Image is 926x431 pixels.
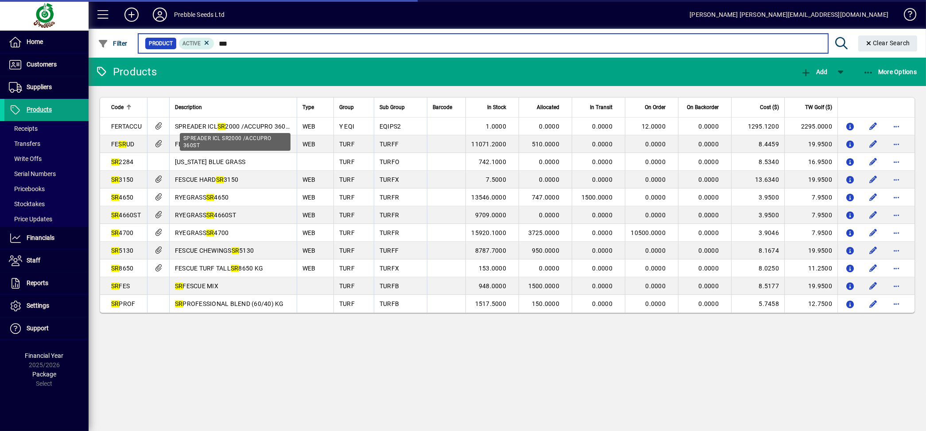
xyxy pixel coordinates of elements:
span: 0.0000 [699,300,719,307]
span: TURFR [380,194,399,201]
span: Settings [27,302,49,309]
span: 0.0000 [539,212,560,219]
a: Home [4,31,89,53]
span: Financials [27,234,54,241]
span: WEB [302,123,316,130]
td: 8.5177 [731,277,784,295]
span: Home [27,38,43,45]
button: More options [889,155,903,169]
div: [PERSON_NAME] [PERSON_NAME][EMAIL_ADDRESS][DOMAIN_NAME] [690,8,888,22]
span: 0.0000 [539,176,560,183]
div: Barcode [433,102,460,112]
span: TURFF [380,141,399,148]
em: SR [217,123,225,130]
a: Suppliers [4,76,89,98]
span: 0.0000 [699,212,719,219]
td: 19.9500 [784,171,837,188]
button: Edit [866,243,880,258]
span: 0.0000 [646,158,666,165]
span: 0.0000 [646,194,666,201]
span: TURFR [380,212,399,219]
span: EQIPS2 [380,123,401,130]
span: WEB [302,176,316,183]
span: Pricebooks [9,185,45,192]
td: 2295.0000 [784,118,837,135]
span: 1500.0000 [581,194,612,201]
span: RYEGRASS 4650 [175,194,229,201]
em: SR [119,141,127,148]
em: SR [175,300,183,307]
span: 150.0000 [532,300,559,307]
span: Serial Numbers [9,170,56,177]
a: Customers [4,54,89,76]
button: More options [889,279,903,293]
span: TURF [339,300,355,307]
span: PROF [111,300,136,307]
em: SR [111,300,119,307]
span: WEB [302,229,316,236]
span: TURF [339,229,355,236]
span: Code [111,102,124,112]
span: 0.0000 [593,265,613,272]
span: [US_STATE] BLUE GRASS [175,158,245,165]
button: Edit [866,137,880,151]
span: 0.0000 [593,247,613,254]
span: FERTACCU [111,123,142,130]
button: More options [889,190,903,204]
span: FE UD [111,141,135,148]
span: 0.0000 [699,229,719,236]
em: SR [111,194,119,201]
div: Allocated [524,102,567,112]
button: More options [889,297,903,311]
span: 0.0000 [699,247,719,254]
button: Edit [866,279,880,293]
span: 9709.0000 [475,212,506,219]
a: Financials [4,227,89,249]
span: TURFB [380,282,399,290]
td: 8.1674 [731,242,784,259]
button: Edit [866,190,880,204]
button: Add [798,64,829,80]
button: Filter [96,35,130,51]
a: Reports [4,272,89,294]
span: 0.0000 [646,265,666,272]
button: More options [889,137,903,151]
span: 10500.0000 [631,229,666,236]
span: 2284 [111,158,134,165]
em: SR [111,158,119,165]
em: SR [206,229,214,236]
td: 5.7458 [731,295,784,313]
span: 0.0000 [699,158,719,165]
span: On Order [645,102,666,112]
span: 742.1000 [479,158,506,165]
span: 3725.0000 [528,229,559,236]
span: 950.0000 [532,247,559,254]
span: Financial Year [25,352,64,359]
span: 1500.0000 [528,282,559,290]
td: 3.9500 [731,206,784,224]
span: PROFESSIONAL BLEND (60/40) KG [175,300,284,307]
span: 0.0000 [593,212,613,219]
div: SPREADER ICL SR2000 /ACCUPRO 360ST [180,133,291,151]
div: On Order [631,102,674,112]
span: TURF [339,265,355,272]
span: Stocktakes [9,200,45,208]
span: Active [182,40,201,47]
span: Support [27,325,49,332]
button: Clear [858,35,918,51]
span: TURF [339,194,355,201]
div: Prebble Seeds Ltd [174,8,225,22]
span: 0.0000 [539,123,560,130]
span: 0.0000 [593,300,613,307]
span: FESCUE [PERSON_NAME] CREEPING RED KG [175,141,303,148]
span: FES [111,282,130,290]
span: 3150 [111,176,134,183]
span: 4700 [111,229,134,236]
div: In Stock [471,102,514,112]
td: 19.9500 [784,242,837,259]
a: Settings [4,295,89,317]
span: Description [175,102,202,112]
button: Edit [866,297,880,311]
span: Filter [98,40,128,47]
em: SR [175,282,183,290]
